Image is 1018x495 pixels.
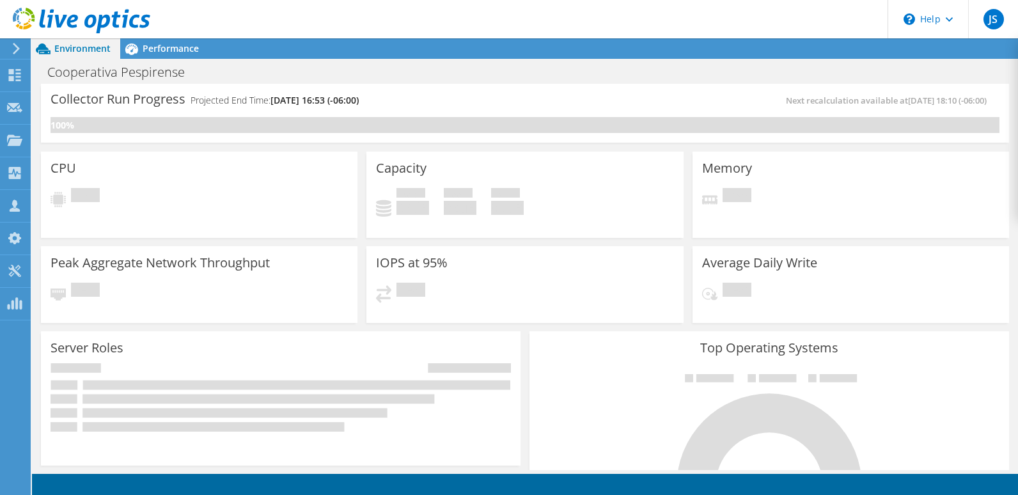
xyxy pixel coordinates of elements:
[491,188,520,201] span: Total
[51,341,123,355] h3: Server Roles
[444,188,473,201] span: Free
[376,161,427,175] h3: Capacity
[444,201,476,215] h4: 0 GiB
[702,256,817,270] h3: Average Daily Write
[396,201,429,215] h4: 0 GiB
[491,201,524,215] h4: 0 GiB
[786,95,993,106] span: Next recalculation available at
[908,95,987,106] span: [DATE] 18:10 (-06:00)
[539,341,999,355] h3: Top Operating Systems
[42,65,205,79] h1: Cooperativa Pespirense
[702,161,752,175] h3: Memory
[396,283,425,300] span: Pending
[71,188,100,205] span: Pending
[71,283,100,300] span: Pending
[54,42,111,54] span: Environment
[723,188,751,205] span: Pending
[51,256,270,270] h3: Peak Aggregate Network Throughput
[191,93,359,107] h4: Projected End Time:
[143,42,199,54] span: Performance
[51,161,76,175] h3: CPU
[983,9,1004,29] span: JS
[904,13,915,25] svg: \n
[376,256,448,270] h3: IOPS at 95%
[270,94,359,106] span: [DATE] 16:53 (-06:00)
[396,188,425,201] span: Used
[723,283,751,300] span: Pending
